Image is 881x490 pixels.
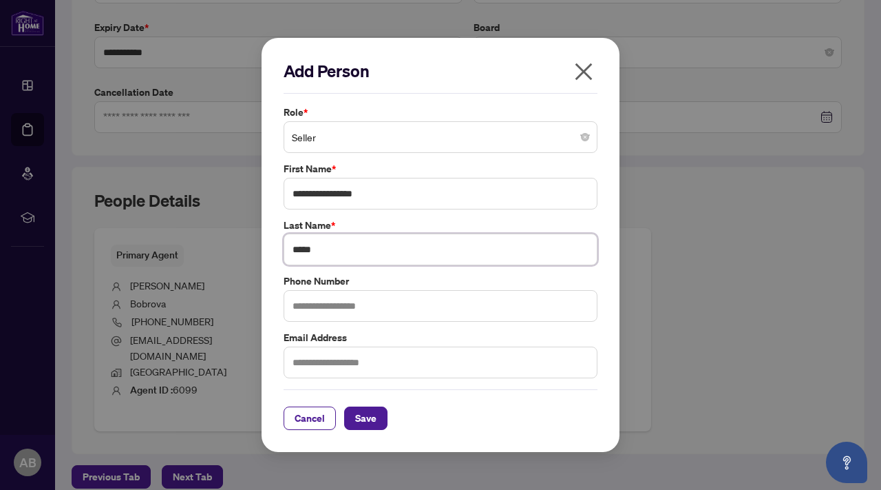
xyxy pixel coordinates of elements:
span: close-circle [581,133,589,141]
button: Open asap [826,442,867,483]
h2: Add Person [284,60,597,82]
label: Last Name [284,218,597,233]
span: Cancel [295,407,325,429]
span: close [573,61,595,83]
label: Phone Number [284,274,597,289]
label: Role [284,105,597,120]
label: First Name [284,161,597,176]
span: Seller [292,124,589,150]
button: Cancel [284,407,336,430]
span: Save [355,407,376,429]
button: Save [344,407,388,430]
label: Email Address [284,330,597,345]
